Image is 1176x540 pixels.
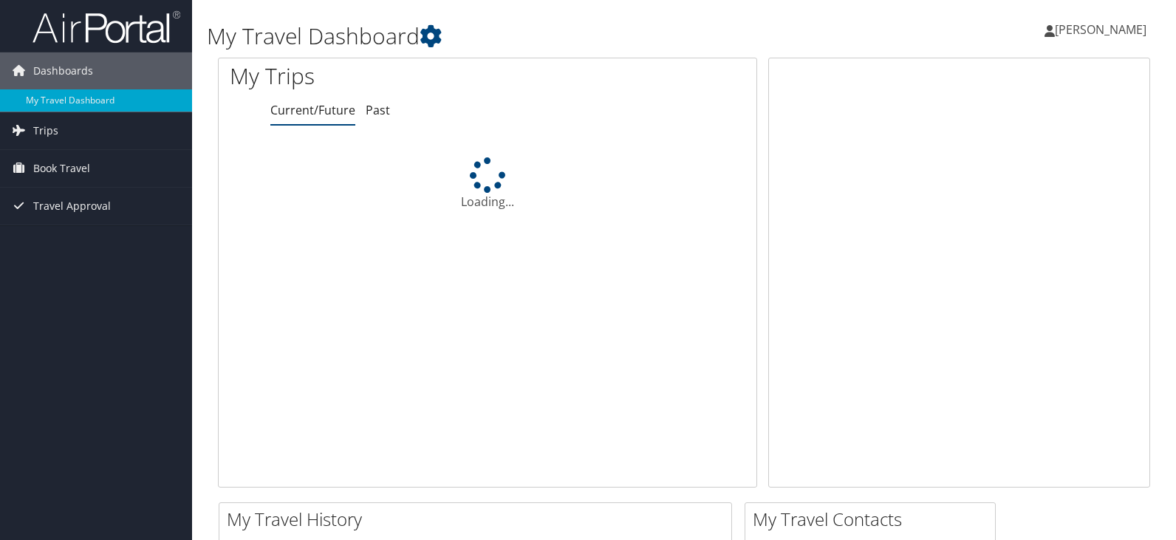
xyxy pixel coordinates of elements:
span: Dashboards [33,52,93,89]
span: Trips [33,112,58,149]
div: Loading... [219,157,756,211]
h1: My Travel Dashboard [207,21,843,52]
h1: My Trips [230,61,522,92]
a: [PERSON_NAME] [1045,7,1161,52]
a: Current/Future [270,102,355,118]
h2: My Travel Contacts [753,507,995,532]
a: Past [366,102,390,118]
span: Travel Approval [33,188,111,225]
h2: My Travel History [227,507,731,532]
span: Book Travel [33,150,90,187]
span: [PERSON_NAME] [1055,21,1146,38]
img: airportal-logo.png [33,10,180,44]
